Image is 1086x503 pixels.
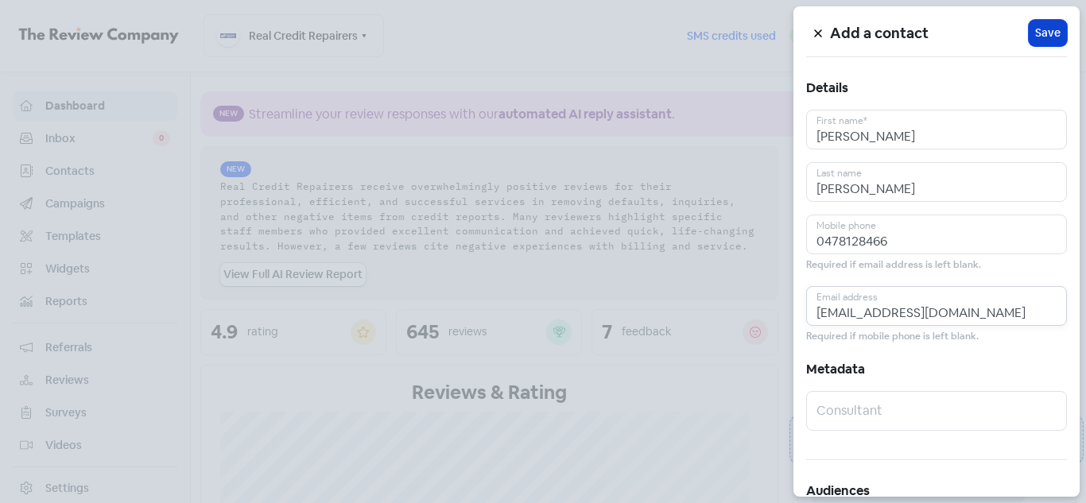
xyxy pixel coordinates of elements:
[806,358,1067,381] h5: Metadata
[806,286,1067,326] input: Email address
[806,110,1067,149] input: First name
[1029,20,1067,46] button: Save
[806,479,1067,503] h5: Audiences
[1035,25,1061,41] span: Save
[830,21,1029,45] h5: Add a contact
[806,329,979,344] small: Required if mobile phone is left blank.
[806,162,1067,202] input: Last name
[806,257,981,273] small: Required if email address is left blank.
[806,76,1067,100] h5: Details
[806,391,1067,431] input: Consultant
[806,215,1067,254] input: Mobile phone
